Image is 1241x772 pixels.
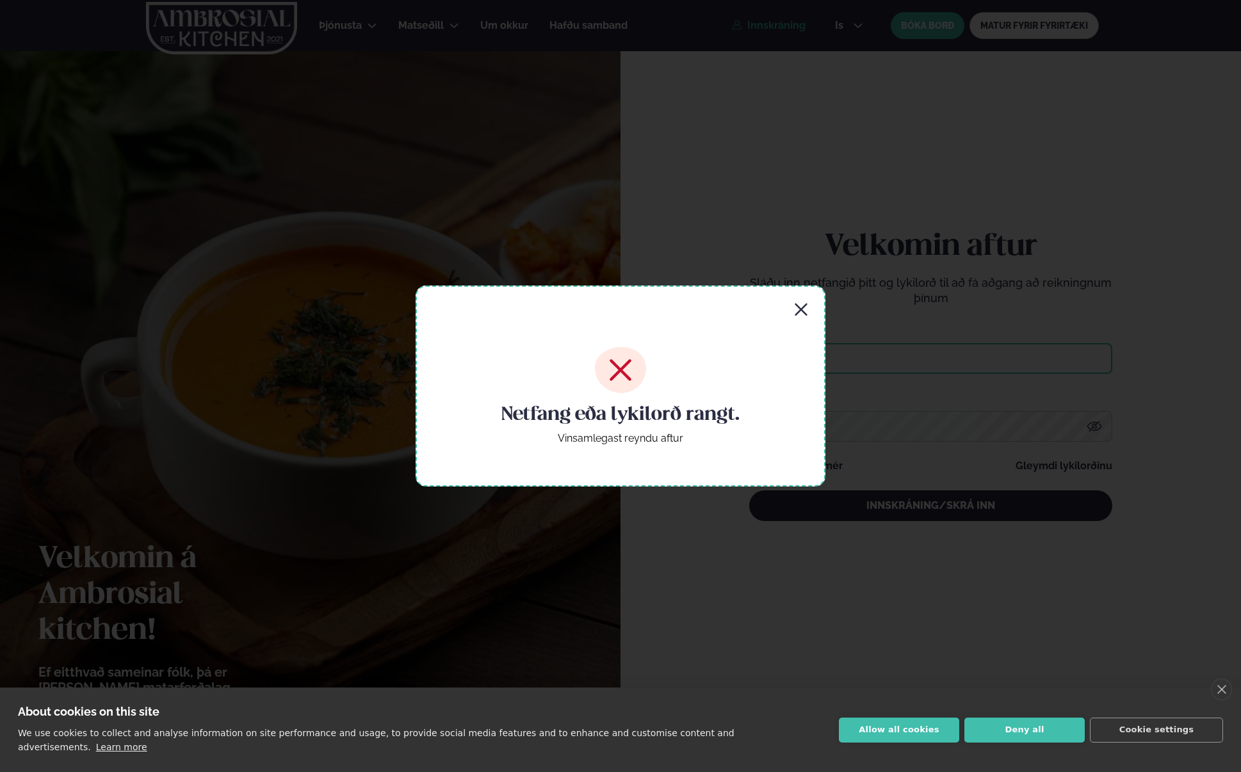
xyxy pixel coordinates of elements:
button: Deny all [964,718,1085,743]
h4: Netfang eða lykilorð rangt. [501,402,740,428]
strong: About cookies on this site [18,705,159,718]
a: Learn more [96,742,147,752]
button: Allow all cookies [839,718,959,743]
a: close [1211,679,1232,700]
div: Vinsamlegast reyndu aftur [558,433,683,444]
button: Cookie settings [1090,718,1223,743]
p: We use cookies to collect and analyse information on site performance and usage, to provide socia... [18,728,734,752]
